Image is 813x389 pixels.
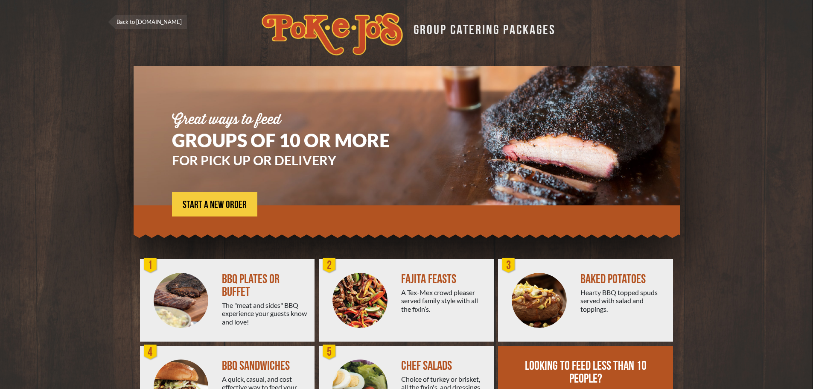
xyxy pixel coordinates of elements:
[524,360,648,385] div: LOOKING TO FEED LESS THAN 10 PEOPLE?
[142,344,159,361] div: 4
[222,273,308,298] div: BBQ PLATES OR BUFFET
[401,360,487,372] div: CHEF SALADS
[321,257,338,274] div: 2
[401,273,487,286] div: FAJITA FEASTS
[183,200,247,210] span: START A NEW ORDER
[172,113,415,127] div: Great ways to feed
[321,344,338,361] div: 5
[172,154,415,167] h3: FOR PICK UP OR DELIVERY
[580,288,666,313] div: Hearty BBQ topped spuds served with salad and toppings.
[407,20,556,36] div: GROUP CATERING PACKAGES
[332,273,388,328] img: PEJ-Fajitas.png
[580,273,666,286] div: BAKED POTATOES
[500,257,517,274] div: 3
[512,273,567,328] img: PEJ-Baked-Potato.png
[172,192,257,216] a: START A NEW ORDER
[401,288,487,313] div: A Tex-Mex crowd pleaser served family style with all the fixin’s.
[142,257,159,274] div: 1
[154,273,209,328] img: PEJ-BBQ-Buffet.png
[172,131,415,149] h1: GROUPS OF 10 OR MORE
[222,301,308,326] div: The "meat and sides" BBQ experience your guests know and love!
[222,360,308,372] div: BBQ SANDWICHES
[108,15,187,29] a: Back to [DOMAIN_NAME]
[262,13,403,56] img: logo.svg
